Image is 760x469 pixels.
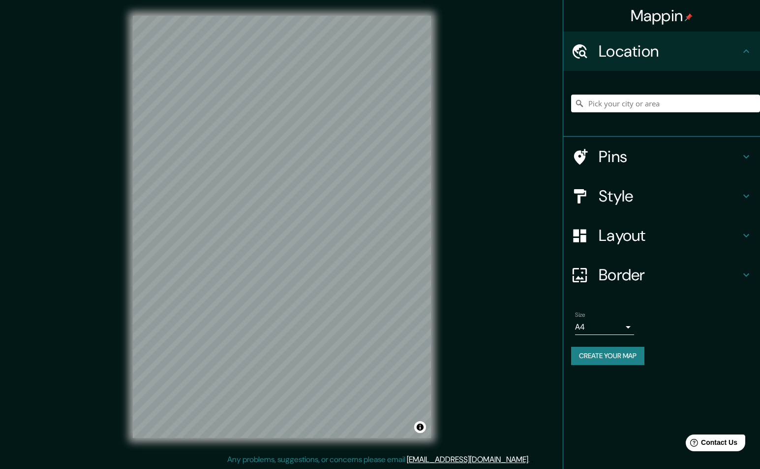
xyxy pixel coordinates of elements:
a: [EMAIL_ADDRESS][DOMAIN_NAME] [407,454,528,465]
div: . [530,454,531,466]
button: Create your map [571,347,644,365]
div: Style [563,176,760,216]
label: Size [575,311,585,319]
h4: Layout [599,226,740,245]
div: Location [563,32,760,71]
iframe: Help widget launcher [672,431,749,458]
div: . [531,454,533,466]
canvas: Map [133,16,431,438]
h4: Location [599,41,740,61]
div: Border [563,255,760,295]
button: Toggle attribution [414,421,426,433]
p: Any problems, suggestions, or concerns please email . [227,454,530,466]
input: Pick your city or area [571,95,760,112]
div: Layout [563,216,760,255]
img: pin-icon.png [685,13,693,21]
div: Pins [563,137,760,176]
h4: Pins [599,147,740,167]
h4: Mappin [631,6,693,26]
h4: Border [599,265,740,285]
div: A4 [575,319,634,335]
h4: Style [599,186,740,206]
